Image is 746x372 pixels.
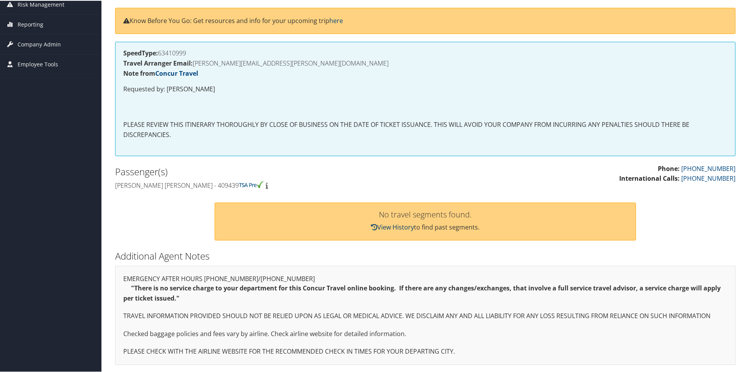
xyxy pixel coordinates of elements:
strong: Travel Arranger Email: [123,58,193,67]
p: Know Before You Go: Get resources and info for your upcoming trip [123,15,727,25]
div: EMERGENCY AFTER HOURS [PHONE_NUMBER]/[PHONE_NUMBER] [115,265,735,364]
a: View History [371,222,414,231]
p: TRAVEL INFORMATION PROVIDED SHOULD NOT BE RELIED UPON AS LEGAL OR MEDICAL ADVICE. WE DISCLAIM ANY... [123,310,727,320]
a: Concur Travel [155,68,198,77]
span: Reporting [18,14,43,34]
span: Employee Tools [18,54,58,73]
h3: No travel segments found. [223,210,628,218]
strong: "There is no service charge to your department for this Concur Travel online booking. If there ar... [123,283,721,302]
p: to find past segments. [223,222,628,232]
strong: SpeedType: [123,48,158,57]
h4: [PERSON_NAME][EMAIL_ADDRESS][PERSON_NAME][DOMAIN_NAME] [123,59,727,66]
strong: International Calls: [619,173,680,182]
span: Company Admin [18,34,61,53]
h2: Additional Agent Notes [115,249,735,262]
h4: 63410999 [123,49,727,55]
h2: Passenger(s) [115,164,419,178]
p: PLEASE CHECK WITH THE AIRLINE WEBSITE FOR THE RECOMMENDED CHECK IN TIMES FOR YOUR DEPARTING CITY. [123,346,727,356]
strong: Note from [123,68,198,77]
h4: [PERSON_NAME] [PERSON_NAME] - 409439 [115,180,419,189]
p: Requested by: [PERSON_NAME] [123,84,727,94]
strong: Phone: [658,164,680,172]
a: here [329,16,343,24]
p: Checked baggage policies and fees vary by airline. Check airline website for detailed information. [123,328,727,338]
a: [PHONE_NUMBER] [681,173,735,182]
img: tsa-precheck.png [239,180,264,187]
a: [PHONE_NUMBER] [681,164,735,172]
p: PLEASE REVIEW THIS ITINERARY THOROUGHLY BY CLOSE OF BUSINESS ON THE DATE OF TICKET ISSUANCE. THIS... [123,119,727,139]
